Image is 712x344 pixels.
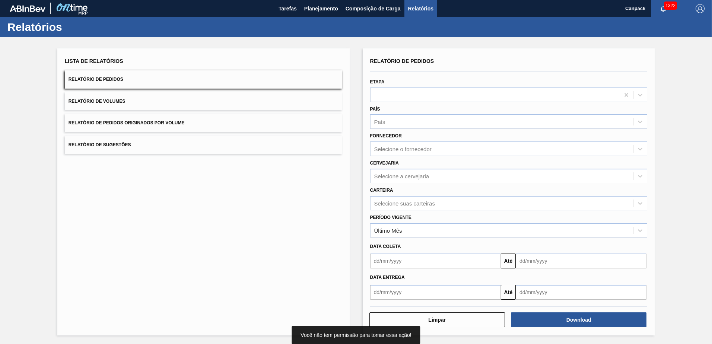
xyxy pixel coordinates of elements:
[69,120,185,125] span: Relatório de Pedidos Originados por Volume
[65,58,123,64] span: Lista de Relatórios
[370,254,501,268] input: dd/mm/yyyy
[370,285,501,300] input: dd/mm/yyyy
[69,142,131,147] span: Relatório de Sugestões
[370,58,434,64] span: Relatório de Pedidos
[279,4,297,13] span: Tarefas
[370,215,411,220] label: Período Vigente
[664,1,677,10] span: 1322
[651,3,675,14] button: Notificações
[370,275,405,280] span: Data Entrega
[69,77,123,82] span: Relatório de Pedidos
[65,92,342,111] button: Relatório de Volumes
[374,119,385,125] div: País
[370,160,399,166] label: Cervejaria
[370,188,393,193] label: Carteira
[374,200,435,206] div: Selecione suas carteiras
[65,136,342,154] button: Relatório de Sugestões
[301,332,411,338] span: Você não tem permissão para tomar essa ação!
[516,254,646,268] input: dd/mm/yyyy
[10,5,45,12] img: TNhmsLtSVTkK8tSr43FrP2fwEKptu5GPRR3wAAAABJRU5ErkJggg==
[501,254,516,268] button: Até
[374,227,402,233] div: Último Mês
[370,79,385,85] label: Etapa
[369,312,505,327] button: Limpar
[65,70,342,89] button: Relatório de Pedidos
[65,114,342,132] button: Relatório de Pedidos Originados por Volume
[370,106,380,112] label: País
[7,23,140,31] h1: Relatórios
[516,285,646,300] input: dd/mm/yyyy
[408,4,433,13] span: Relatórios
[374,146,432,152] div: Selecione o fornecedor
[304,4,338,13] span: Planejamento
[374,173,429,179] div: Selecione a cervejaria
[346,4,401,13] span: Composição de Carga
[501,285,516,300] button: Até
[370,133,402,138] label: Fornecedor
[69,99,125,104] span: Relatório de Volumes
[511,312,646,327] button: Download
[370,244,401,249] span: Data coleta
[696,4,705,13] img: Logout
